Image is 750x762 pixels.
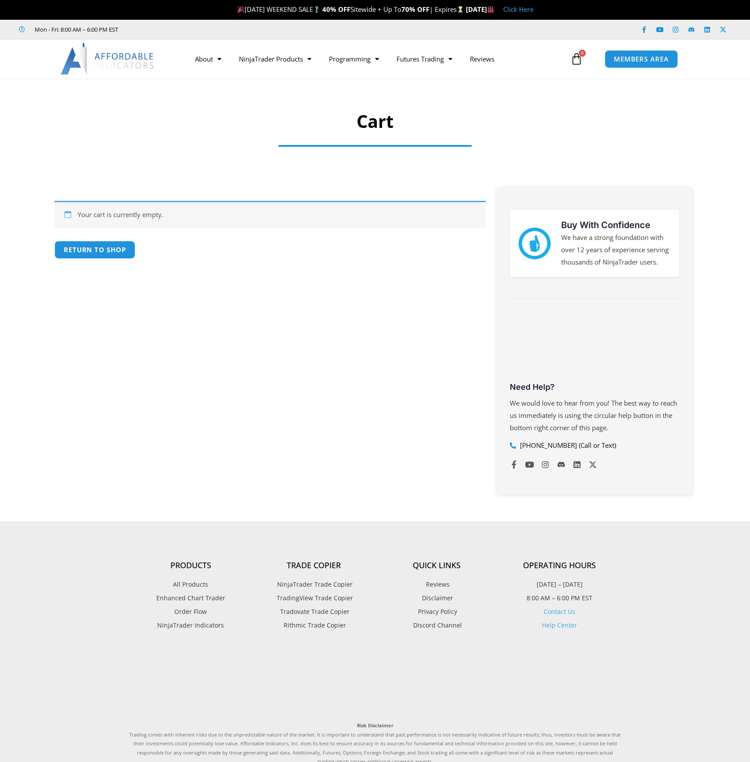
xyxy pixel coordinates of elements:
strong: [DATE] [466,5,494,14]
a: Rithmic Trade Copier [252,620,375,631]
a: Click Here [503,5,534,14]
span: [DATE] WEEKEND SALE Sitewide + Up To | Expires [235,5,466,14]
img: ⌛ [457,6,464,13]
h3: Need Help? [510,382,679,392]
a: Disclaimer [375,592,498,604]
span: TradingView Trade Copier [274,592,353,604]
a: Return to shop [54,241,135,259]
span: We would love to hear from you! The best way to reach us immediately is using the circular help b... [510,399,677,432]
a: NinjaTrader Trade Copier [252,579,375,590]
span: Privacy Policy [416,606,457,617]
span: Reviews [424,579,450,590]
span: Enhanced Chart Trader [156,592,225,604]
h1: Cart [84,109,666,134]
a: NinjaTrader Products [230,49,320,69]
span: Disclaimer [420,592,453,604]
a: All Products [129,579,252,590]
a: About [186,49,230,69]
nav: Menu [186,49,568,69]
p: 8:00 AM – 6:00 PM EST [498,592,621,604]
h4: Trade Copier [252,561,375,570]
img: 🎉 [238,6,244,13]
a: Help Center [542,621,577,629]
h4: Operating Hours [498,561,621,570]
img: 🏭 [487,6,494,13]
span: NinjaTrader Indicators [157,620,224,631]
a: Reviews [461,49,503,69]
span: Rithmic Trade Copier [281,620,346,631]
span: Discord Channel [411,620,462,631]
iframe: Customer reviews powered by Trustpilot [130,25,262,34]
div: Your cart is currently empty. [54,201,486,228]
a: Discord Channel [375,620,498,631]
span: All Products [173,579,208,590]
a: Programming [320,49,388,69]
span: MEMBERS AREA [614,56,669,62]
img: LogoAI | Affordable Indicators – NinjaTrader [61,43,155,75]
a: Enhanced Chart Trader [129,592,252,604]
p: We have a strong foundation with over 12 years of experience serving thousands of NinjaTrader users. [561,232,671,269]
a: NinjaTrader Indicators [129,620,252,631]
h4: Quick Links [375,561,498,570]
a: MEMBERS AREA [605,50,678,68]
strong: 70% OFF [401,5,429,14]
a: Contact Us [544,607,575,616]
img: mark thumbs good 43913 | Affordable Indicators – NinjaTrader [519,228,550,259]
span: Mon - Fri: 8:00 AM – 6:00 PM EST [32,24,118,35]
iframe: Customer reviews powered by Trustpilot [510,314,679,380]
a: Order Flow [129,606,252,617]
span: Tradovate Trade Copier [278,606,350,617]
p: [DATE] – [DATE] [498,579,621,590]
a: Reviews [375,579,498,590]
span: [PHONE_NUMBER] (Call or Text) [518,439,616,452]
a: Futures Trading [388,49,461,69]
a: TradingView Trade Copier [252,592,375,604]
span: Order Flow [174,606,207,617]
span: NinjaTrader Trade Copier [275,579,353,590]
a: Tradovate Trade Copier [252,606,375,617]
span: 0 [579,50,586,57]
img: 🏌️‍♂️ [314,6,320,13]
a: 0 [557,46,596,72]
h4: Products [129,561,252,570]
strong: 40% OFF [322,5,350,14]
h3: Buy With Confidence [561,218,671,232]
strong: Risk Disclaimer [357,722,393,729]
iframe: Customer reviews powered by Trustpilot [129,651,621,712]
a: Privacy Policy [375,606,498,617]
